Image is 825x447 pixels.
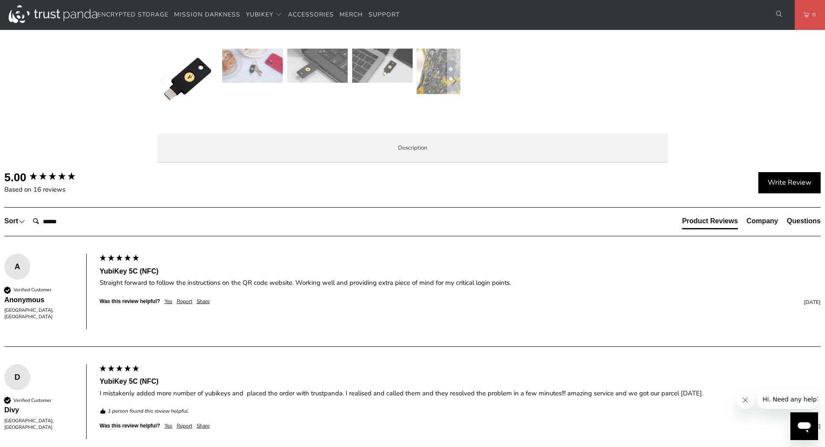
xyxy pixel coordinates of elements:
[4,185,95,194] div: Based on 16 reviews
[100,298,160,305] div: Was this review helpful?
[4,295,78,305] div: Anonymous
[369,10,400,19] span: Support
[340,10,363,19] span: Merch
[157,49,171,114] button: Previous
[4,216,25,226] div: Sort
[100,377,821,386] div: YubiKey 5C (NFC)
[757,390,818,409] iframe: Message from company
[157,134,668,163] label: Description
[157,49,218,109] img: YubiKey 5C (NFC) - Trust Panda
[177,422,192,430] div: Report
[246,10,273,19] span: YubiKey
[747,216,778,226] div: Company
[809,10,816,20] span: 0
[174,10,240,19] span: Mission Darkness
[100,389,821,398] div: I mistakenly added more number of yubikeys and placed the order with trustpanda. I realised and c...
[97,5,400,25] nav: Translation missing: en.navigation.header.main_nav
[737,392,754,409] iframe: Close message
[4,170,26,185] div: 5.00
[165,422,172,430] div: Yes
[246,5,282,25] summary: YubiKey
[4,371,30,384] div: D
[97,5,168,25] a: Encrypted Storage
[214,299,821,306] div: [DATE]
[4,307,78,320] div: [GEOGRAPHIC_DATA], [GEOGRAPHIC_DATA]
[13,287,52,293] div: Verified Customer
[369,5,400,25] a: Support
[4,260,30,273] div: A
[214,423,821,430] div: [DATE]
[4,418,78,431] div: [GEOGRAPHIC_DATA], [GEOGRAPHIC_DATA]
[99,254,140,264] div: 5 star rating
[29,213,99,230] input: Search
[100,267,821,276] div: YubiKey 5C (NFC)
[100,422,160,430] div: Was this review helpful?
[288,10,334,19] span: Accessories
[29,171,76,183] div: 5.00 star rating
[99,364,140,375] div: 5 star rating
[100,278,821,287] div: Straight forward to follow the instructions on the QR code website. Working well and providing ex...
[287,49,348,83] img: YubiKey 5C (NFC) - Trust Panda
[108,408,189,415] em: 1 person found this review helpful.
[352,49,413,83] img: YubiKey 5C (NFC) - Trust Panda
[340,5,363,25] a: Merch
[417,49,477,94] img: YubiKey 5C (NFC) - Trust Panda
[13,397,52,404] div: Verified Customer
[682,216,738,226] div: Product Reviews
[197,422,210,430] div: Share
[165,298,172,305] div: Yes
[4,170,95,185] div: Overall product rating out of 5: 5.00
[682,216,821,234] div: Reviews Tabs
[447,49,461,114] button: Next
[222,49,283,83] img: YubiKey 5C (NFC) - Trust Panda
[758,172,821,194] div: Write Review
[197,298,210,305] div: Share
[790,412,818,440] iframe: Button to launch messaging window
[97,10,168,19] span: Encrypted Storage
[5,6,62,13] span: Hi. Need any help?
[288,5,334,25] a: Accessories
[4,405,78,415] div: Divy
[174,5,240,25] a: Mission Darkness
[787,216,821,226] div: Questions
[9,5,97,23] img: Trust Panda Australia
[177,298,192,305] div: Report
